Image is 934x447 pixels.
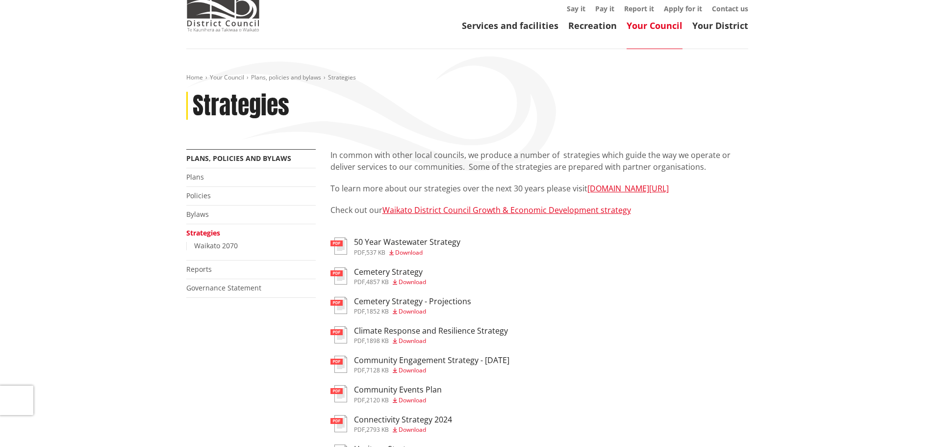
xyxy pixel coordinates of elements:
[587,183,669,194] a: [DOMAIN_NAME][URL]
[330,267,347,285] img: document-pdf.svg
[186,228,220,237] a: Strategies
[354,278,365,286] span: pdf
[186,154,291,163] a: Plans, policies and bylaws
[186,264,212,274] a: Reports
[382,205,631,215] a: Waikato District Council Growth & Economic Development strategy
[595,4,614,13] a: Pay it
[330,183,748,194] p: To learn more about our strategies over the next 30 years please visit
[354,307,365,316] span: pdf
[664,4,702,13] a: Apply for it
[251,73,321,81] a: Plans, policies and bylaws
[330,415,452,433] a: Connectivity Strategy 2024 pdf,2793 KB Download
[624,4,654,13] a: Report it
[354,425,365,434] span: pdf
[186,172,204,182] a: Plans
[354,366,365,374] span: pdf
[186,191,211,200] a: Policies
[354,297,471,306] h3: Cemetery Strategy - Projections
[193,92,289,120] h1: Strategies
[186,210,209,219] a: Bylaws
[568,20,617,31] a: Recreation
[186,283,261,292] a: Governance Statement
[330,326,508,344] a: Climate Response and Resilience Strategy pdf,1898 KB Download
[462,20,558,31] a: Services and facilities
[354,250,460,256] div: ,
[366,307,389,316] span: 1852 KB
[399,307,426,316] span: Download
[712,4,748,13] a: Contact us
[354,279,426,285] div: ,
[354,356,509,365] h3: Community Engagement Strategy - [DATE]
[627,20,682,31] a: Your Council
[399,366,426,374] span: Download
[354,338,508,344] div: ,
[210,73,244,81] a: Your Council
[399,278,426,286] span: Download
[194,241,238,250] a: Waikato 2070
[186,73,203,81] a: Home
[395,248,423,257] span: Download
[354,368,509,373] div: ,
[330,385,347,402] img: document-pdf.svg
[330,415,347,432] img: document-pdf.svg
[354,396,365,404] span: pdf
[366,337,389,345] span: 1898 KB
[399,425,426,434] span: Download
[366,366,389,374] span: 7128 KB
[354,309,471,315] div: ,
[330,149,748,228] div: Check out our
[354,237,460,247] h3: 50 Year Wastewater Strategy
[354,385,442,394] h3: Community Events Plan
[330,297,347,314] img: document-pdf.svg
[366,248,385,257] span: 537 KB
[399,396,426,404] span: Download
[354,326,508,336] h3: Climate Response and Resilience Strategy
[354,337,365,345] span: pdf
[330,297,471,315] a: Cemetery Strategy - Projections pdf,1852 KB Download
[330,385,442,403] a: Community Events Plan pdf,2120 KB Download
[330,267,426,285] a: Cemetery Strategy pdf,4857 KB Download
[692,20,748,31] a: Your District
[354,415,452,424] h3: Connectivity Strategy 2024
[354,427,452,433] div: ,
[330,237,347,255] img: document-pdf.svg
[328,73,356,81] span: Strategies
[366,425,389,434] span: 2793 KB
[354,267,426,277] h3: Cemetery Strategy
[330,356,509,373] a: Community Engagement Strategy - [DATE] pdf,7128 KB Download
[330,237,460,255] a: 50 Year Wastewater Strategy pdf,537 KB Download
[399,337,426,345] span: Download
[354,397,442,403] div: ,
[366,278,389,286] span: 4857 KB
[330,326,347,343] img: document-pdf.svg
[889,406,924,441] iframe: Messenger Launcher
[330,149,748,173] p: In common with other local councils, we produce a number of strategies which guide the way we ope...
[354,248,365,257] span: pdf
[366,396,389,404] span: 2120 KB
[330,356,347,373] img: document-pdf.svg
[186,74,748,82] nav: breadcrumb
[567,4,585,13] a: Say it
